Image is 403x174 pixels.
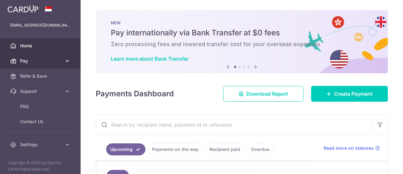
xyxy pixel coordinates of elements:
span: Refer & Save [20,73,62,79]
span: Create Payment [334,90,372,98]
span: Download Report [246,90,288,98]
img: CardUp [8,5,38,13]
a: Upcoming [106,143,145,155]
span: Home [20,43,62,49]
input: Search by recipient name, payment id or reference [96,115,372,135]
a: Create Payment [311,86,388,102]
a: Download Report [223,86,304,102]
a: Read more on statuses [324,145,380,151]
span: Pay [20,58,62,64]
p: NEW [111,20,373,25]
span: FAQ [20,103,62,110]
span: Settings [20,141,62,148]
span: Read more on statuses [324,145,374,151]
span: Support [20,88,62,94]
h6: Zero processing fees and lowered transfer cost for your overseas expenses [111,40,373,48]
span: Contact Us [20,118,62,125]
h5: Pay internationally via Bank Transfer at $0 fees [111,28,373,38]
h4: Payments Dashboard [96,88,174,99]
a: Recipient paid [205,143,244,155]
p: [EMAIL_ADDRESS][DOMAIN_NAME] [10,22,71,28]
a: Payments on the way [148,143,203,155]
a: Learn more about Bank Transfer [111,56,189,62]
img: Bank transfer banner [96,10,388,73]
a: Overdue [247,143,274,155]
